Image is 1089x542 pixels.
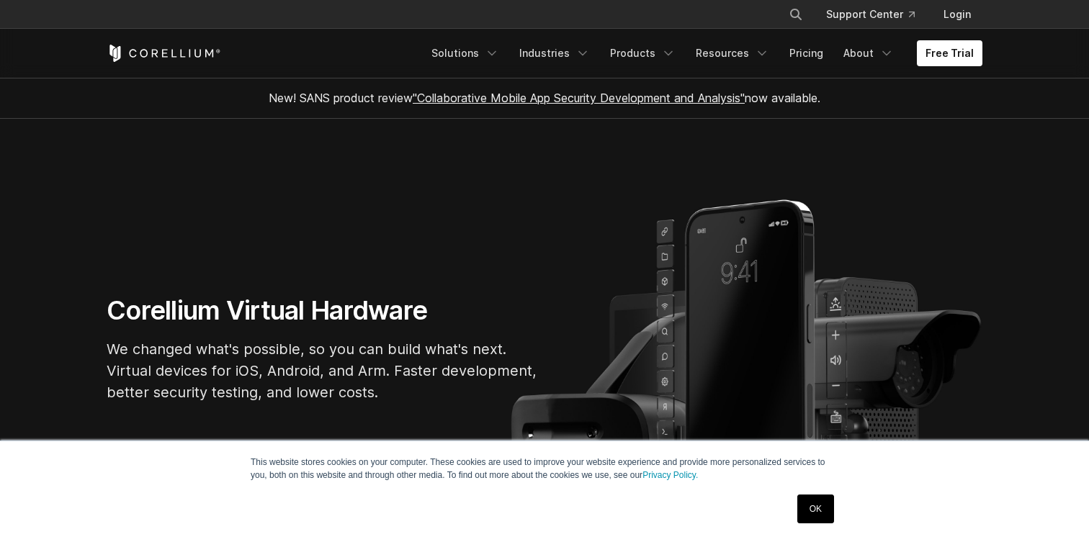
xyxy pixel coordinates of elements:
[423,40,982,66] div: Navigation Menu
[932,1,982,27] a: Login
[815,1,926,27] a: Support Center
[413,91,745,105] a: "Collaborative Mobile App Security Development and Analysis"
[642,470,698,480] a: Privacy Policy.
[687,40,778,66] a: Resources
[423,40,508,66] a: Solutions
[107,45,221,62] a: Corellium Home
[601,40,684,66] a: Products
[107,338,539,403] p: We changed what's possible, so you can build what's next. Virtual devices for iOS, Android, and A...
[781,40,832,66] a: Pricing
[917,40,982,66] a: Free Trial
[107,294,539,327] h1: Corellium Virtual Hardware
[783,1,809,27] button: Search
[835,40,902,66] a: About
[511,40,599,66] a: Industries
[797,494,834,523] a: OK
[269,91,820,105] span: New! SANS product review now available.
[771,1,982,27] div: Navigation Menu
[251,456,838,482] p: This website stores cookies on your computer. These cookies are used to improve your website expe...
